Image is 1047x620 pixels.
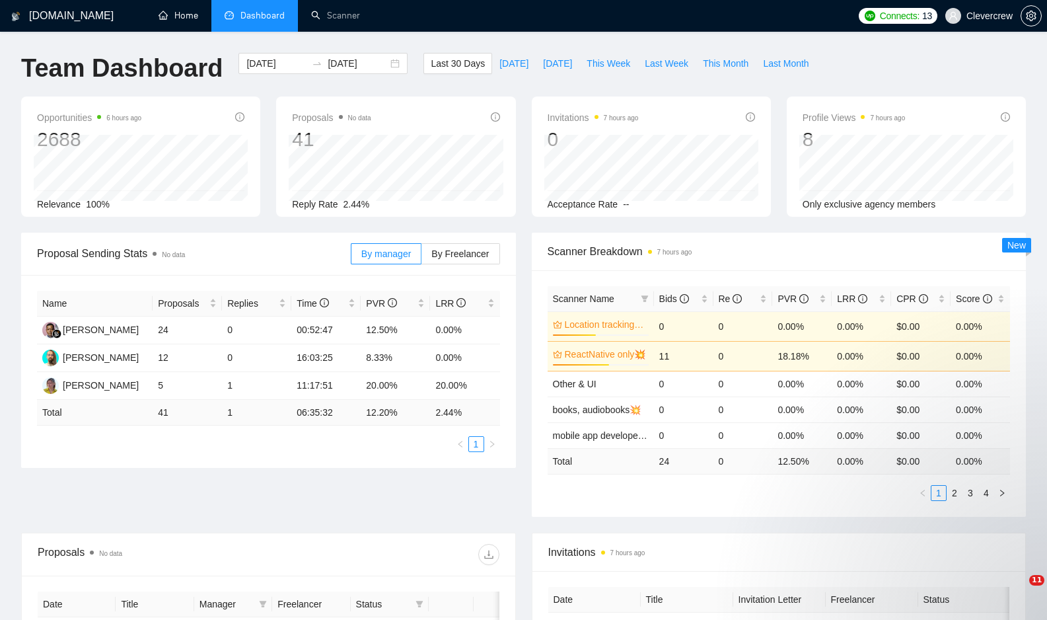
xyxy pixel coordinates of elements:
[1029,575,1044,586] span: 11
[654,341,713,371] td: 11
[227,296,276,311] span: Replies
[772,371,832,397] td: 0.00%
[891,341,951,371] td: $0.00
[37,400,153,426] td: Total
[42,322,59,338] img: AM
[713,397,773,422] td: 0
[21,53,223,84] h1: Team Dashboard
[430,372,499,400] td: 20.00%
[654,371,713,397] td: 0
[297,298,328,309] span: Time
[719,293,742,304] span: Re
[42,352,139,362] a: DK[PERSON_NAME]
[949,11,958,20] span: user
[42,324,139,334] a: AM[PERSON_NAME]
[366,298,397,309] span: PVR
[413,594,426,614] span: filter
[435,298,466,309] span: LRR
[565,347,646,362] a: ReactNative only💥
[63,350,139,365] div: [PERSON_NAME]
[478,544,499,565] button: download
[931,486,946,500] a: 1
[484,436,500,452] li: Next Page
[978,485,994,501] li: 4
[832,448,891,474] td: 0.00 %
[951,311,1010,341] td: 0.00%
[951,341,1010,371] td: 0.00%
[772,341,832,371] td: 18.18%
[654,397,713,422] td: 0
[116,592,194,617] th: Title
[832,397,891,422] td: 0.00%
[312,58,322,69] span: to
[1002,575,1034,607] iframe: Intercom live chat
[430,344,499,372] td: 0.00%
[772,311,832,341] td: 0.00%
[998,489,1006,497] span: right
[311,10,360,21] a: searchScanner
[1021,11,1042,21] a: setting
[292,127,371,152] div: 41
[654,448,713,474] td: 24
[832,341,891,371] td: 0.00%
[645,56,688,71] span: Last Week
[865,11,875,21] img: upwork-logo.png
[777,293,809,304] span: PVR
[637,53,696,74] button: Last Week
[469,437,484,451] a: 1
[240,10,285,21] span: Dashboard
[153,344,222,372] td: 12
[654,422,713,448] td: 0
[919,489,927,497] span: left
[994,485,1010,501] li: Next Page
[915,485,931,501] li: Previous Page
[548,199,618,210] span: Acceptance Rate
[915,485,931,501] button: left
[194,592,272,617] th: Manager
[713,448,773,474] td: 0
[162,251,185,258] span: No data
[891,371,951,397] td: $0.00
[587,56,630,71] span: This Week
[696,53,756,74] button: This Month
[1001,112,1010,122] span: info-circle
[548,544,1010,561] span: Invitations
[361,372,430,400] td: 20.00%
[654,311,713,341] td: 0
[430,317,499,344] td: 0.00%
[37,291,153,317] th: Name
[951,422,1010,448] td: 0.00%
[292,199,338,210] span: Reply Rate
[553,379,596,389] a: Other & UI
[291,372,361,400] td: 11:17:51
[553,430,708,441] a: mobile app developer/development📲
[153,291,222,317] th: Proposals
[891,422,951,448] td: $0.00
[361,249,411,259] span: By manager
[891,397,951,422] td: $0.00
[246,56,307,71] input: Start date
[86,199,110,210] span: 100%
[918,587,1011,613] th: Status
[37,110,141,126] span: Opportunities
[499,56,528,71] span: [DATE]
[42,379,139,390] a: TY[PERSON_NAME]
[312,58,322,69] span: swap-right
[42,350,59,366] img: DK
[423,53,492,74] button: Last 30 Days
[291,400,361,426] td: 06:35:32
[37,127,141,152] div: 2688
[713,341,773,371] td: 0
[99,550,122,557] span: No data
[199,597,254,611] span: Manager
[623,199,629,210] span: --
[468,436,484,452] li: 1
[1021,11,1041,21] span: setting
[919,294,928,303] span: info-circle
[456,298,466,307] span: info-circle
[452,436,468,452] li: Previous Page
[713,311,773,341] td: 0
[659,293,689,304] span: Bids
[158,296,207,311] span: Proposals
[922,9,932,23] span: 13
